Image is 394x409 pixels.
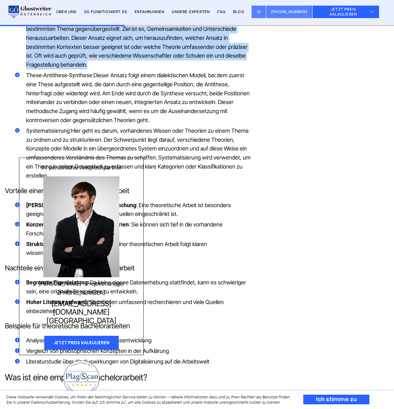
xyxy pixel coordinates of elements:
a: Erfahrungen [135,9,164,14]
a: [EMAIL_ADDRESS][DOMAIN_NAME][GEOGRAPHIC_DATA] [23,299,139,325]
a: So funktioniert es [84,9,127,14]
span: Hier geht es darum, vorhandenes Wissen oder Theorien zu einem Thema zu ordnen und zu strukturiere... [26,127,251,179]
div: Diese Webseite verwendet Cookies, um Ihnen den bestmöglichen Service bieten zu können – nähere In... [6,395,292,405]
b: These-Antithese-Synthese: [26,72,94,78]
a: [PHONE_NUMBER] [23,290,139,296]
img: Konstantin Steimle [43,176,119,277]
span: Beispiele für theoretische Bachelorarbeiten [5,322,130,330]
div: JETZT PREIS KALKULIEREN [44,336,119,350]
a: Unsere Experten [172,9,210,14]
b: Systematisierung: [26,127,71,134]
span: Dieser Ansatz folgt einem dialektischen Modell, bei dem zuerst eine These aufgestellt wird, die d... [26,72,250,123]
span: Vorteile einer theoretischen Bachelorarbeit [5,187,129,195]
a: BLOG [233,9,244,14]
a: FAQ [217,9,226,14]
div: [PERSON_NAME] - Projektmanager [23,281,139,287]
span: [PHONE_NUMBER] [271,9,307,14]
img: plagScan [63,360,100,397]
span: Nachteile einer theoretischen Bachelorarbeit [5,264,135,272]
div: Ich stimme zu [303,395,369,404]
a: [PHONE_NUMBER] [266,6,313,18]
a: Über uns [56,9,77,14]
button: JETZT PREIS KALKULIEREN [313,6,379,18]
img: logo wirschreiben [7,6,51,18]
img: Email [257,9,261,14]
span: Was ist eine empirische Bachelorarbeit? [5,372,147,383]
div: Ihr persönlicher Ansprechpartner [23,164,139,171]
